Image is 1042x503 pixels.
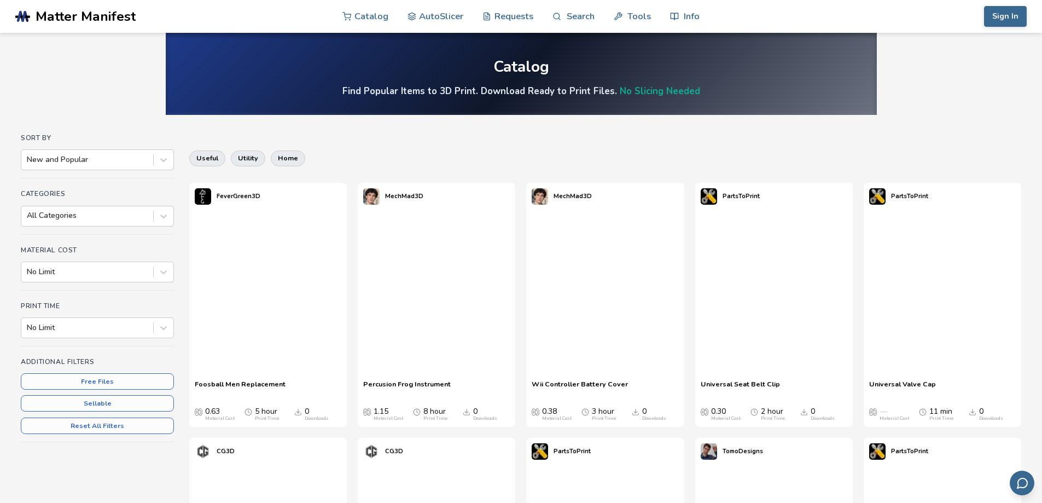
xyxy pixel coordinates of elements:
[761,416,785,421] div: Print Time
[385,446,403,457] p: CG3D
[979,416,1003,421] div: Downloads
[21,246,174,254] h4: Material Cost
[891,190,928,202] p: PartsToPrint
[761,407,785,421] div: 2 hour
[979,407,1003,421] div: 0
[701,443,717,460] img: TomoDesigns's profile
[189,183,266,210] a: FeverGreen3D's profileFeverGreen3D
[27,211,29,220] input: All Categories
[305,416,329,421] div: Downloads
[423,407,447,421] div: 8 hour
[532,407,539,416] span: Average Cost
[723,446,763,457] p: TomoDesigns
[21,373,174,390] button: Free Files
[205,407,235,421] div: 0.63
[542,407,572,421] div: 0.38
[342,85,700,97] h4: Find Popular Items to 3D Print. Download Ready to Print Files.
[864,438,934,465] a: PartsToPrint's profilePartsToPrint
[711,416,741,421] div: Material Cost
[542,416,572,421] div: Material Cost
[969,407,976,416] span: Downloads
[231,151,265,166] button: utility
[21,395,174,412] button: Sellable
[929,416,953,421] div: Print Time
[374,407,403,421] div: 1.15
[423,416,447,421] div: Print Time
[195,443,211,460] img: CG3D's profile
[255,407,279,421] div: 5 hour
[532,443,548,460] img: PartsToPrint's profile
[245,407,252,416] span: Average Print Time
[532,188,548,205] img: MechMad3D's profile
[21,302,174,310] h4: Print Time
[592,416,616,421] div: Print Time
[811,407,835,421] div: 0
[891,446,928,457] p: PartsToPrint
[21,418,174,434] button: Reset All Filters
[695,183,765,210] a: PartsToPrint's profilePartsToPrint
[642,407,666,421] div: 0
[217,190,260,202] p: FeverGreen3D
[305,407,329,421] div: 0
[750,407,758,416] span: Average Print Time
[554,446,591,457] p: PartsToPrint
[358,183,429,210] a: MechMad3D's profileMechMad3D
[1010,471,1034,495] button: Send feedback via email
[21,358,174,366] h4: Additional Filters
[642,416,666,421] div: Downloads
[869,380,936,396] a: Universal Valve Cap
[363,380,451,396] a: Percusion Frog Instrument
[189,151,225,166] button: useful
[880,416,909,421] div: Material Cost
[363,188,380,205] img: MechMad3D's profile
[869,188,886,205] img: PartsToPrint's profile
[632,407,639,416] span: Downloads
[195,380,286,396] a: Foosball Men Replacement
[723,190,760,202] p: PartsToPrint
[526,183,597,210] a: MechMad3D's profileMechMad3D
[701,380,780,396] a: Universal Seat Belt Clip
[205,416,235,421] div: Material Cost
[195,407,202,416] span: Average Cost
[358,438,409,465] a: CG3D's profileCG3D
[363,443,380,460] img: CG3D's profile
[919,407,927,416] span: Average Print Time
[255,416,279,421] div: Print Time
[869,407,877,416] span: Average Cost
[592,407,616,421] div: 3 hour
[27,155,29,164] input: New and Popular
[21,134,174,142] h4: Sort By
[695,438,769,465] a: TomoDesigns's profileTomoDesigns
[36,9,136,24] span: Matter Manifest
[363,407,371,416] span: Average Cost
[984,6,1027,27] button: Sign In
[532,380,628,396] a: Wii Controller Battery Cover
[27,268,29,276] input: No Limit
[864,183,934,210] a: PartsToPrint's profilePartsToPrint
[701,188,717,205] img: PartsToPrint's profile
[473,407,497,421] div: 0
[811,416,835,421] div: Downloads
[21,190,174,198] h4: Categories
[880,407,887,416] span: —
[701,407,708,416] span: Average Cost
[385,190,423,202] p: MechMad3D
[493,59,549,76] div: Catalog
[413,407,421,416] span: Average Print Time
[271,151,305,166] button: home
[294,407,302,416] span: Downloads
[189,438,240,465] a: CG3D's profileCG3D
[800,407,808,416] span: Downloads
[554,190,592,202] p: MechMad3D
[869,443,886,460] img: PartsToPrint's profile
[473,416,497,421] div: Downloads
[581,407,589,416] span: Average Print Time
[27,323,29,332] input: No Limit
[217,446,235,457] p: CG3D
[711,407,741,421] div: 0.30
